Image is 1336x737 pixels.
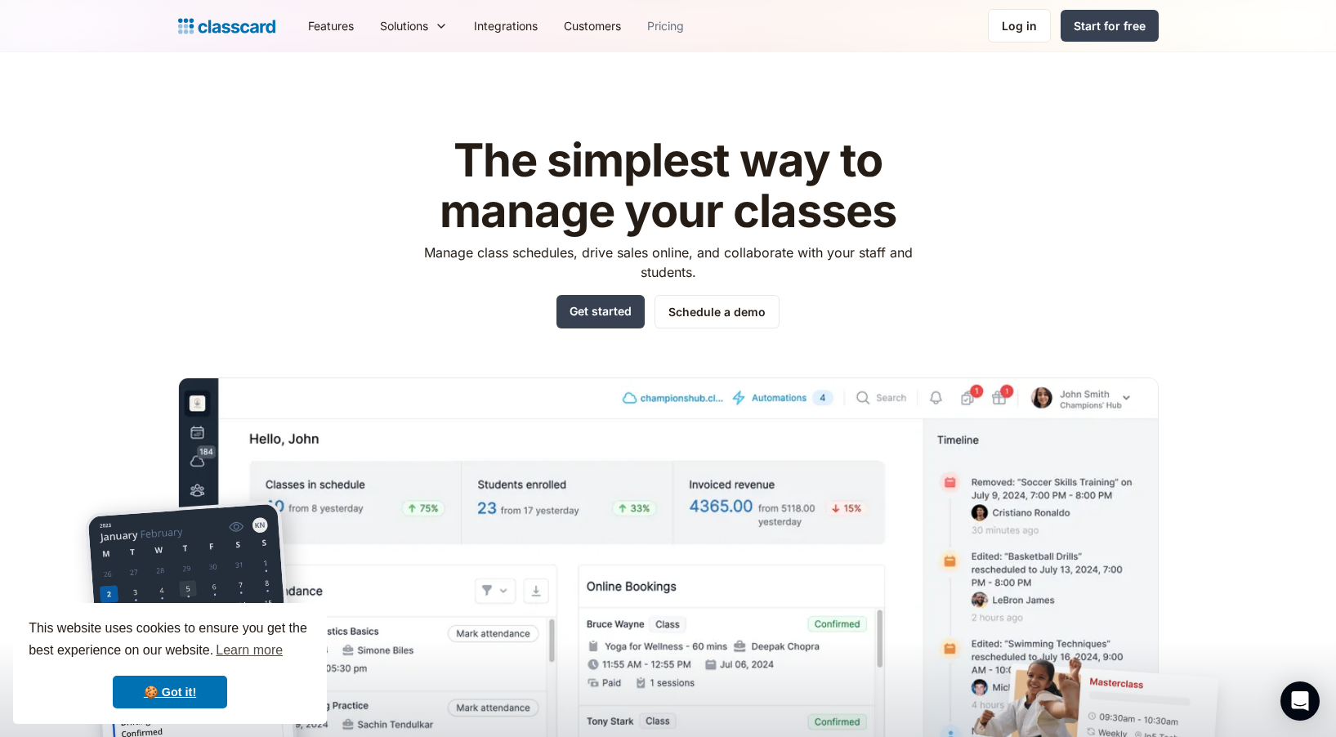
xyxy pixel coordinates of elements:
div: Open Intercom Messenger [1280,681,1320,721]
a: Customers [551,7,634,44]
a: home [178,15,275,38]
a: Log in [988,9,1051,42]
div: Solutions [367,7,461,44]
a: Start for free [1061,10,1159,42]
a: learn more about cookies [213,638,285,663]
span: This website uses cookies to ensure you get the best experience on our website. [29,619,311,663]
a: Integrations [461,7,551,44]
div: cookieconsent [13,603,327,724]
div: Log in [1002,17,1037,34]
p: Manage class schedules, drive sales online, and collaborate with your staff and students. [409,243,927,282]
h1: The simplest way to manage your classes [409,136,927,236]
a: Pricing [634,7,697,44]
a: dismiss cookie message [113,676,227,708]
div: Start for free [1074,17,1146,34]
a: Schedule a demo [655,295,780,328]
a: Get started [556,295,645,328]
a: Features [295,7,367,44]
div: Solutions [380,17,428,34]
